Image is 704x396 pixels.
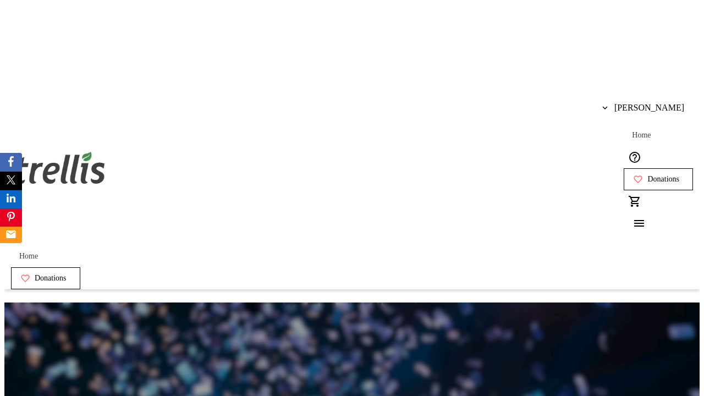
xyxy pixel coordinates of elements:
a: Donations [624,168,693,190]
span: Donations [35,274,67,283]
span: Home [632,131,651,140]
a: Home [624,124,659,146]
button: [PERSON_NAME] [593,97,693,119]
button: Menu [624,212,646,234]
img: Orient E2E Organization SNPLk5lXuv's Logo [11,140,109,195]
span: Home [19,252,38,261]
span: Donations [647,175,679,184]
span: [PERSON_NAME] [614,103,684,113]
button: Help [624,146,646,168]
button: Cart [624,190,646,212]
a: Donations [11,267,80,289]
a: Home [11,245,46,267]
